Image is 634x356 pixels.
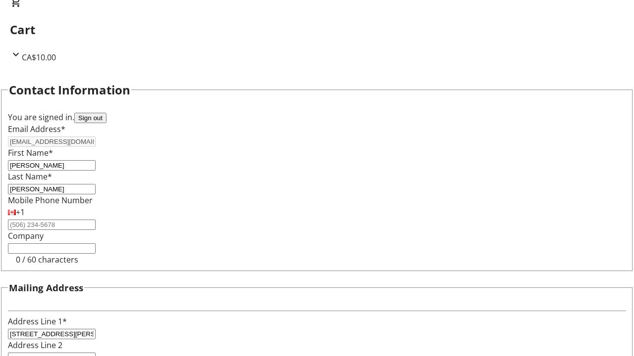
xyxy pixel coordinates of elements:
label: Company [8,230,44,241]
label: Address Line 2 [8,340,62,351]
label: First Name* [8,147,53,158]
label: Email Address* [8,124,65,134]
div: You are signed in. [8,111,626,123]
h3: Mailing Address [9,281,83,295]
label: Last Name* [8,171,52,182]
input: Address [8,329,96,339]
h2: Contact Information [9,81,130,99]
h2: Cart [10,21,624,39]
span: CA$10.00 [22,52,56,63]
label: Mobile Phone Number [8,195,93,206]
button: Sign out [74,113,106,123]
input: (506) 234-5678 [8,220,96,230]
label: Address Line 1* [8,316,67,327]
tr-character-limit: 0 / 60 characters [16,254,78,265]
